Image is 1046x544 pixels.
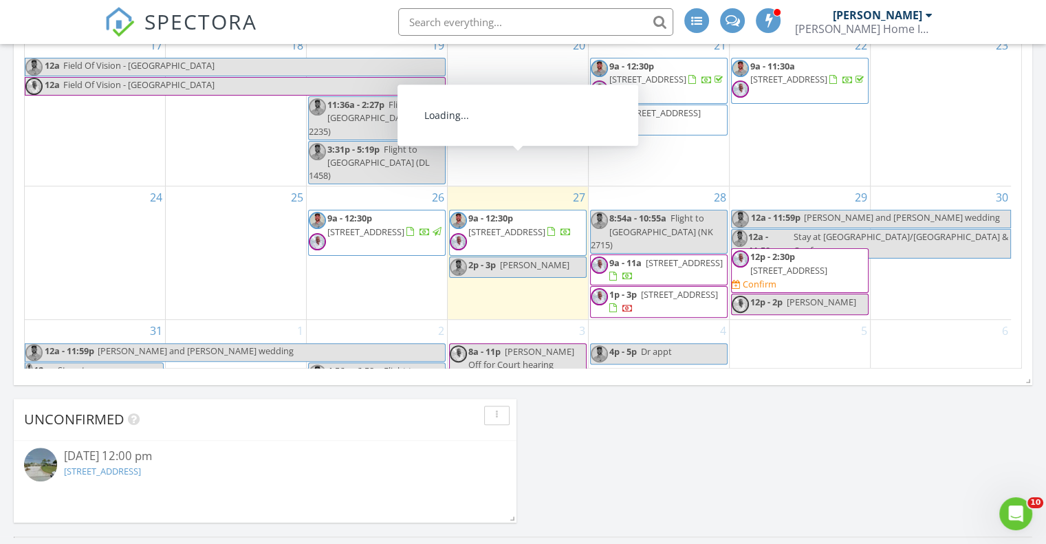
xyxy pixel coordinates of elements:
a: Go to August 18, 2025 [288,34,306,56]
td: Go to August 18, 2025 [166,34,307,186]
span: 12a - 11:59p [33,363,55,404]
iframe: Intercom live chat [999,497,1032,530]
td: Go to August 21, 2025 [588,34,729,186]
span: [STREET_ADDRESS] [327,226,404,238]
span: 9a - 12:30p [609,60,654,72]
span: 10 [1027,497,1043,508]
img: screenshot_20200501204057_gallery.jpg [591,288,608,305]
td: Go to August 30, 2025 [870,186,1011,319]
td: Go to August 20, 2025 [448,34,589,186]
a: 1p - 3p [STREET_ADDRESS] [609,288,718,314]
a: [STREET_ADDRESS] [64,465,141,477]
img: psx_20181114_202857.jpg [309,365,326,382]
img: psx_20181114_202857.jpg [591,107,608,124]
img: screenshot_20200501204057_gallery.jpg [450,345,467,362]
input: Search everything... [398,8,673,36]
a: [DATE] 12:00 pm [STREET_ADDRESS] [24,448,506,485]
span: [PERSON_NAME] Off for Court hearing [468,345,574,371]
span: [STREET_ADDRESS] [609,73,686,85]
img: psx_20181114_202857.jpg [732,230,748,247]
a: 9a - 11a [STREET_ADDRESS] [609,257,723,282]
img: The Best Home Inspection Software - Spectora [105,7,135,37]
img: psx_20181114_202857.jpg [732,210,749,228]
a: Go to August 23, 2025 [993,34,1011,56]
a: Go to August 22, 2025 [852,34,870,56]
span: 9a - 11a [609,257,642,269]
span: 12a [44,58,61,76]
span: [STREET_ADDRESS] [468,226,545,238]
div: [PERSON_NAME] [833,8,922,22]
span: Stay at [GEOGRAPHIC_DATA]/[GEOGRAPHIC_DATA] & Confere... [58,364,235,402]
a: 9a - 12:30p [STREET_ADDRESS] [590,58,728,103]
span: SPECTORA [144,7,257,36]
a: Go to September 3, 2025 [576,320,588,342]
img: psx_20181114_202857.jpg [25,344,43,361]
img: psx_20181114_202857.jpg [309,98,326,116]
a: SPECTORA [105,19,257,47]
a: Go to August 26, 2025 [429,186,447,208]
span: 12a [44,78,61,95]
a: Go to September 6, 2025 [999,320,1011,342]
td: Go to September 2, 2025 [307,319,448,428]
td: Go to September 4, 2025 [588,319,729,428]
span: [PERSON_NAME] and [PERSON_NAME] wedding [98,345,294,357]
td: Go to August 28, 2025 [588,186,729,319]
a: 9a [STREET_ADDRESS] [609,107,701,132]
td: Go to August 22, 2025 [729,34,870,186]
div: [DATE] 12:00 pm [64,448,466,465]
img: psx_20181114_202857.jpg [25,58,43,76]
img: psx_20181114_202857.jpg [450,259,467,276]
img: screenshot_20200501204057_gallery.jpg [450,233,467,250]
span: [STREET_ADDRESS] [624,107,701,119]
img: psx_20181114_202857.jpg [591,345,608,362]
span: 4:56p - 6:58p [327,365,380,377]
span: [PERSON_NAME] [787,296,856,308]
a: 9a - 11a [STREET_ADDRESS] [590,254,728,285]
span: 4p - 5p [609,345,637,358]
img: screenshot_20200501204057_gallery.jpg [25,78,43,95]
span: 2p - 3p [468,259,496,271]
img: psx_20181114_202857.jpg [591,60,608,77]
a: 1p - 3p [STREET_ADDRESS] [590,286,728,317]
span: 12p - 2:30p [750,250,795,263]
span: 9a - 12:30p [327,212,372,224]
img: screenshot_20200501204057_gallery.jpg [732,296,749,313]
td: Go to August 19, 2025 [307,34,448,186]
span: 9a - 11:30a [750,60,795,72]
span: Flight to [GEOGRAPHIC_DATA] (DL 2235) [309,98,430,137]
a: Go to September 2, 2025 [435,320,447,342]
a: Go to September 1, 2025 [294,320,306,342]
td: Go to September 3, 2025 [448,319,589,428]
div: Confirm [743,279,776,290]
img: psx_20181114_202857.jpg [309,143,326,160]
a: 9a - 11:30a [STREET_ADDRESS] [750,60,867,85]
a: 9a - 12:30p [STREET_ADDRESS] [468,212,571,237]
span: [PERSON_NAME] and [PERSON_NAME] wedding [804,211,1000,224]
a: 12p - 2:30p [STREET_ADDRESS] [750,250,827,276]
a: 12p - 2:30p [STREET_ADDRESS] Confirm [731,248,869,293]
a: Go to August 29, 2025 [852,186,870,208]
td: Go to August 17, 2025 [25,34,166,186]
img: psx_20181114_202857.jpg [309,212,326,229]
a: Confirm [732,278,776,291]
a: Go to August 19, 2025 [429,34,447,56]
img: screenshot_20200501204057_gallery.jpg [591,257,608,274]
a: Go to September 5, 2025 [858,320,870,342]
td: Go to September 6, 2025 [870,319,1011,428]
td: Go to August 25, 2025 [166,186,307,319]
a: Go to August 25, 2025 [288,186,306,208]
span: Field Of Vision - [GEOGRAPHIC_DATA] [63,59,215,72]
img: screenshot_20200501204057_gallery.jpg [732,250,749,268]
a: 9a [STREET_ADDRESS] [590,105,728,135]
span: 8:54a - 10:55a [609,212,666,224]
img: psx_20181114_202857.jpg [591,212,608,229]
a: 9a - 12:30p [STREET_ADDRESS] [308,210,446,255]
span: Flight to [GEOGRAPHIC_DATA] (DL 1458) [309,143,430,182]
a: 9a - 11:30a [STREET_ADDRESS] [731,58,869,103]
span: Flight to [GEOGRAPHIC_DATA] (NK 2715) [591,212,713,250]
span: 12p - 2p [750,296,783,308]
img: streetview [24,448,57,481]
img: screenshot_20200501204057_gallery.jpg [309,233,326,250]
img: screenshot_20200501204057_gallery.jpg [591,80,608,98]
a: Go to August 27, 2025 [570,186,588,208]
